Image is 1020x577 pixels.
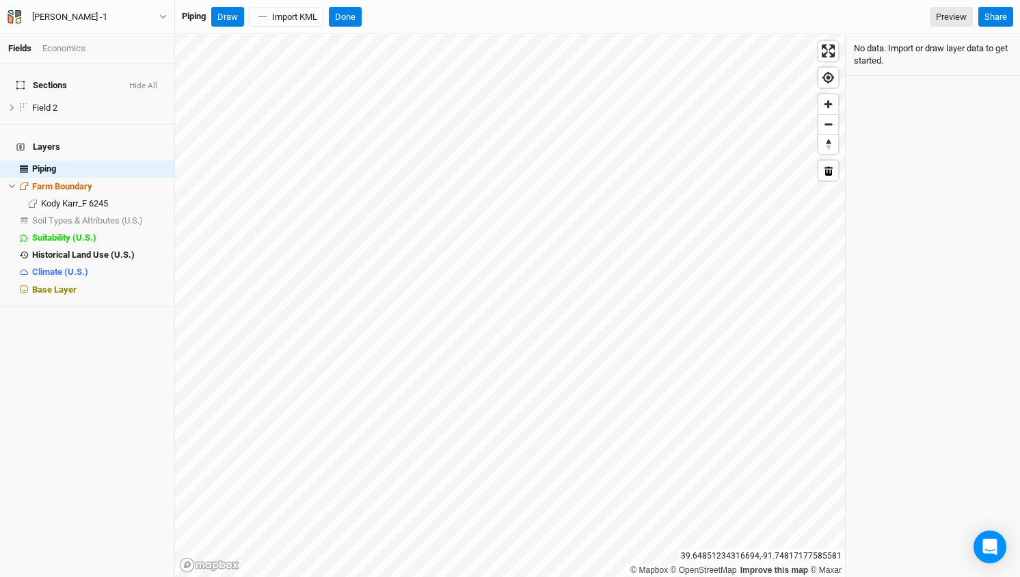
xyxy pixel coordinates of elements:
[32,284,77,295] span: Base Layer
[32,250,135,260] span: Historical Land Use (U.S.)
[32,215,143,226] span: Soil Types & Attributes (U.S.)
[32,215,166,226] div: Soil Types & Attributes (U.S.)
[32,232,166,243] div: Suitability (U.S.)
[32,10,107,24] div: [PERSON_NAME] -1
[846,34,1020,76] div: No data. Import or draw layer data to get started.
[630,565,668,575] a: Mapbox
[7,10,167,25] button: [PERSON_NAME] -1
[41,198,108,209] span: Kody Karr_F 6245
[810,565,842,575] a: Maxar
[818,94,838,114] button: Zoom in
[32,267,166,278] div: Climate (U.S.)
[818,41,838,61] button: Enter fullscreen
[175,34,845,577] canvas: Map
[818,134,838,154] button: Reset bearing to north
[671,565,737,575] a: OpenStreetMap
[677,549,845,563] div: 39.64851234316694 , -91.74817177585581
[818,114,838,134] button: Zoom out
[32,181,92,191] span: Farm Boundary
[818,135,838,154] span: Reset bearing to north
[182,10,206,23] div: Piping
[32,181,166,192] div: Farm Boundary
[974,531,1006,563] div: Open Intercom Messenger
[16,80,67,91] span: Sections
[32,163,166,174] div: Piping
[32,250,166,260] div: Historical Land Use (U.S.)
[179,557,239,573] a: Mapbox logo
[329,7,362,27] button: Done
[8,133,166,161] h4: Layers
[978,7,1013,27] button: Share
[211,7,244,27] button: Draw
[250,7,323,27] button: Import KML
[32,284,166,295] div: Base Layer
[32,267,88,277] span: Climate (U.S.)
[818,68,838,88] button: Find my location
[32,232,96,243] span: Suitability (U.S.)
[32,103,57,113] span: Field 2
[740,565,808,575] a: Improve this map
[32,103,166,113] div: Field 2
[8,43,31,53] a: Fields
[32,10,107,24] div: Kody Karr -1
[129,81,158,91] button: Hide All
[41,198,166,209] div: Kody Karr_F 6245
[42,42,85,55] div: Economics
[32,163,56,174] span: Piping
[818,161,838,180] button: Delete
[818,115,838,134] span: Zoom out
[930,7,973,27] a: Preview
